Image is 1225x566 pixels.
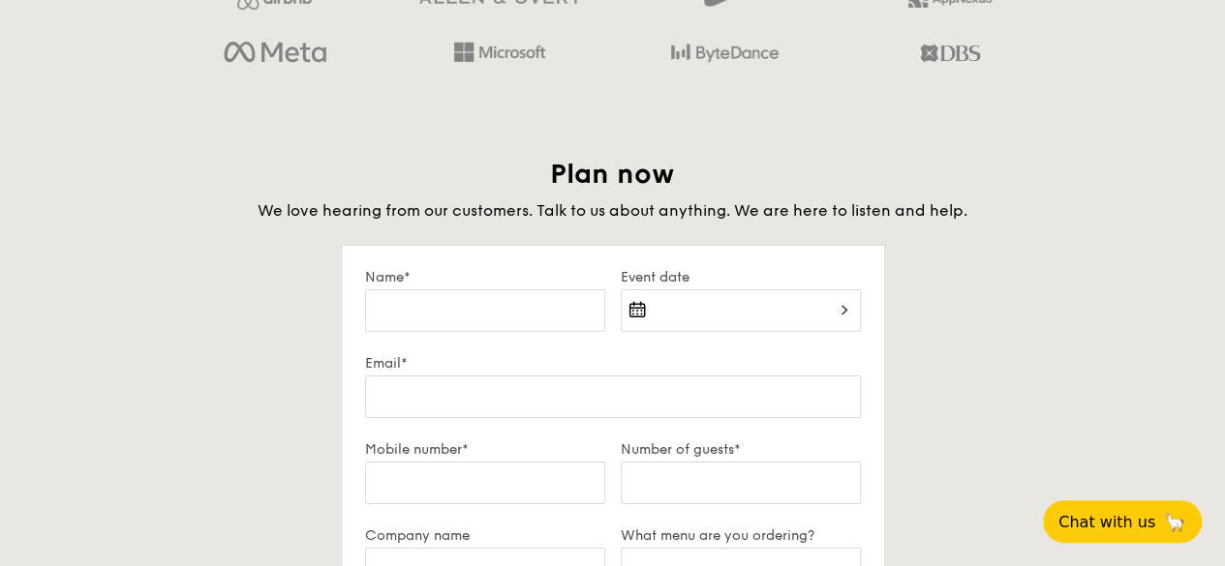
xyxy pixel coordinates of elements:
span: Plan now [550,158,675,191]
label: Email* [365,355,861,372]
label: Mobile number* [365,441,605,458]
label: Name* [365,269,605,285]
button: Chat with us🦙 [1043,500,1202,543]
span: We love hearing from our customers. Talk to us about anything. We are here to listen and help. [258,201,967,220]
img: meta.d311700b.png [224,37,325,70]
span: Chat with us [1058,513,1155,531]
img: bytedance.dc5c0c88.png [671,37,779,70]
label: Company name [365,527,605,544]
span: 🦙 [1163,511,1186,533]
img: Hd4TfVa7bNwuIo1gAAAAASUVORK5CYII= [454,43,545,62]
label: Event date [621,269,861,285]
img: dbs.a5bdd427.png [920,37,979,70]
label: Number of guests* [621,441,861,458]
label: What menu are you ordering? [621,527,861,544]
